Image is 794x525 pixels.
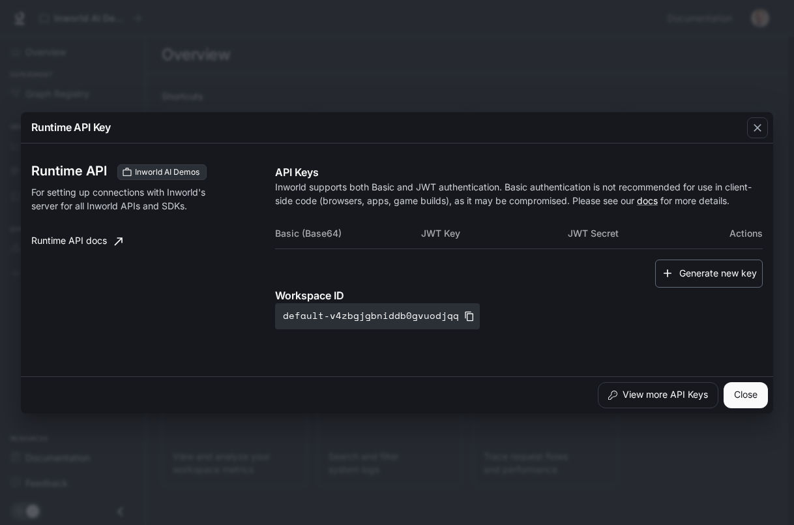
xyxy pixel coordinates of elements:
[130,166,205,178] span: Inworld AI Demos
[655,260,763,288] button: Generate new key
[275,218,421,249] th: Basic (Base64)
[637,195,658,206] a: docs
[275,288,763,303] p: Workspace ID
[275,164,763,180] p: API Keys
[275,180,763,207] p: Inworld supports both Basic and JWT authentication. Basic authentication is not recommended for u...
[714,218,763,249] th: Actions
[598,382,718,408] button: View more API Keys
[724,382,768,408] button: Close
[31,164,107,177] h3: Runtime API
[275,303,480,329] button: default-v4zbgjgbniddb0gvuodjqq
[31,119,111,135] p: Runtime API Key
[31,185,207,213] p: For setting up connections with Inworld's server for all Inworld APIs and SDKs.
[421,218,567,249] th: JWT Key
[26,228,128,254] a: Runtime API docs
[568,218,714,249] th: JWT Secret
[117,164,207,180] div: These keys will apply to your current workspace only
